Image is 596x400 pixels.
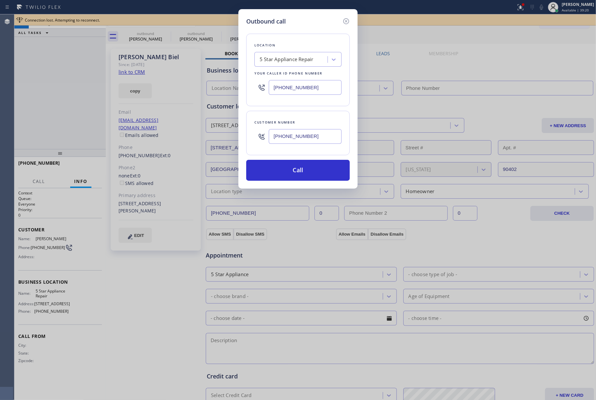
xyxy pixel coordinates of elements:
[269,80,342,95] input: (123) 456-7890
[246,17,286,26] h5: Outbound call
[254,42,342,49] div: Location
[260,56,314,63] div: 5 Star Appliance Repair
[254,119,342,126] div: Customer number
[246,160,350,181] button: Call
[269,129,342,144] input: (123) 456-7890
[254,70,342,77] div: Your caller id phone number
